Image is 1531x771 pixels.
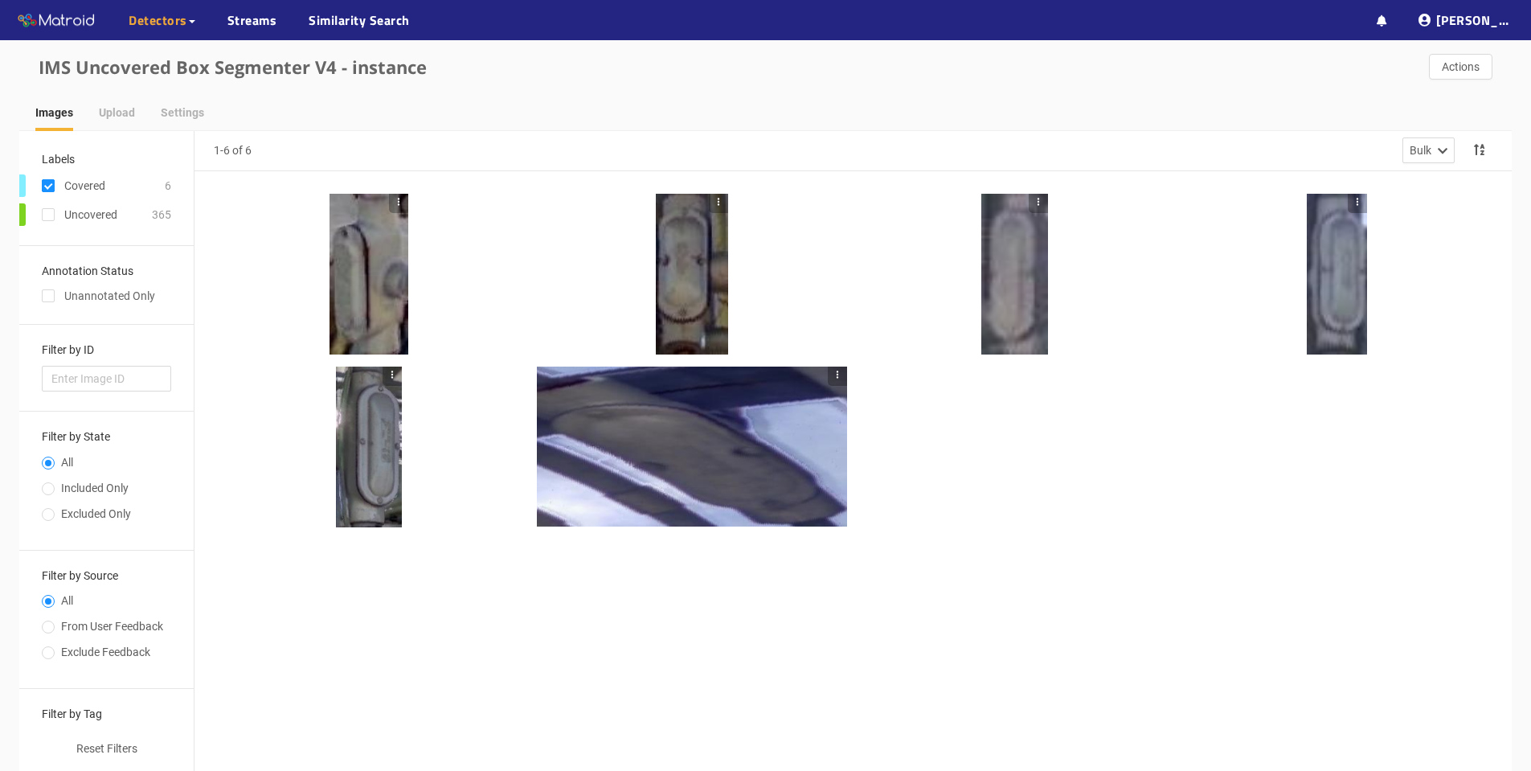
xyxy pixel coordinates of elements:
button: Bulk [1402,137,1455,163]
h3: Filter by ID [42,344,171,356]
div: Unannotated Only [42,287,171,305]
div: 365 [152,206,171,224]
div: IMS Uncovered Box Segmenter V4 - instance [39,53,766,81]
a: Similarity Search [309,10,410,30]
span: From User Feedback [55,620,170,633]
button: Reset Filters [37,736,177,761]
span: All [55,456,80,469]
span: Excluded Only [55,507,137,520]
span: Detectors [129,10,187,30]
div: Uncovered [64,206,117,224]
h3: Filter by Tag [42,708,171,720]
div: Settings [161,104,204,121]
h3: Filter by State [42,431,171,443]
h3: Filter by Source [42,570,171,582]
a: Streams [227,10,277,30]
span: Exclude Feedback [55,646,157,658]
div: Labels [42,150,75,168]
div: Bulk [1410,141,1431,159]
div: 6 [165,177,171,195]
div: Upload [99,104,135,121]
button: Actions [1429,54,1492,80]
img: Matroid logo [16,9,96,33]
div: Covered [64,177,105,195]
input: Enter Image ID [42,366,171,392]
span: Reset Filters [76,740,137,757]
h3: Annotation Status [42,265,171,277]
div: Images [35,104,73,121]
span: All [55,594,80,607]
span: Actions [1442,58,1480,76]
div: 1-6 of 6 [214,141,252,159]
span: Included Only [55,482,135,494]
